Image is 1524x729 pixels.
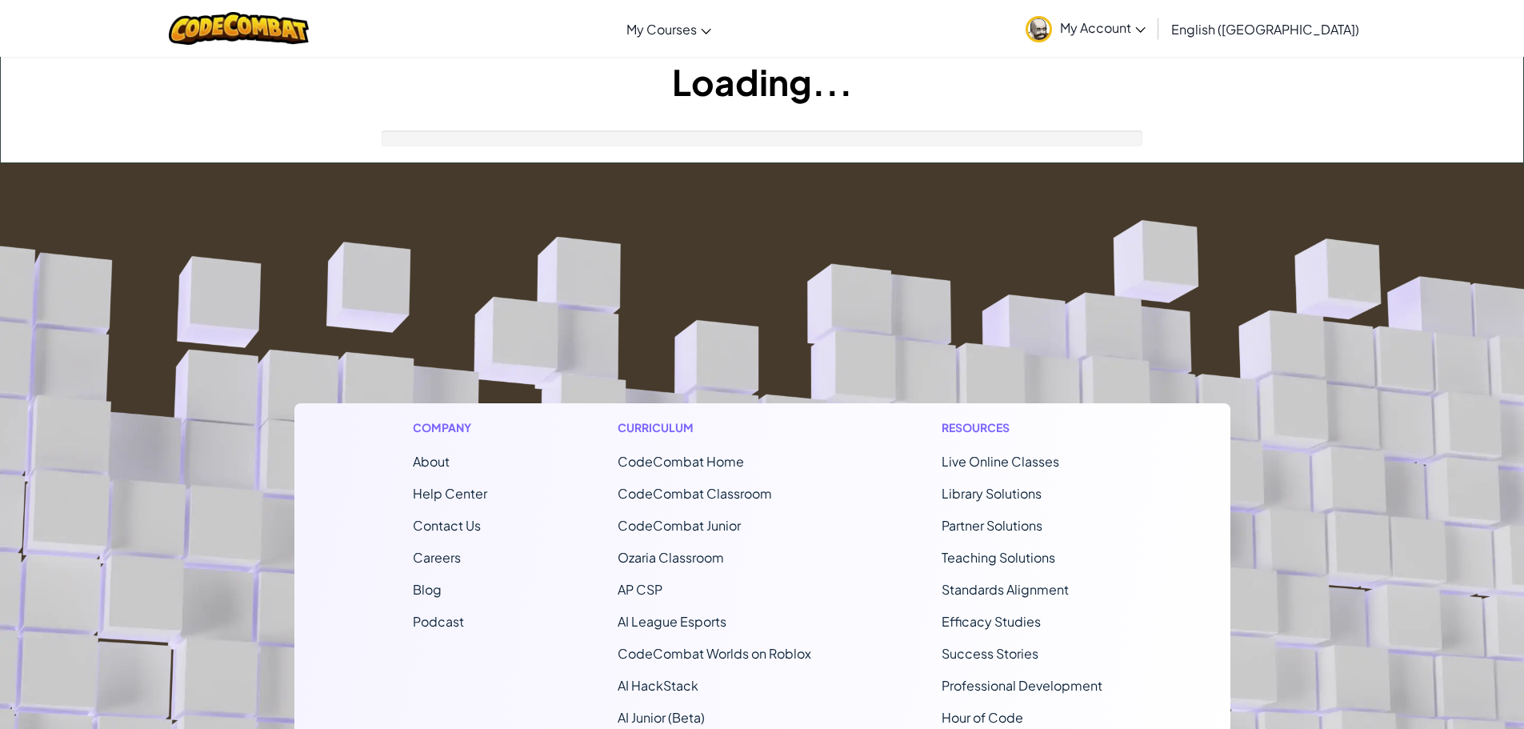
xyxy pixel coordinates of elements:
[169,12,309,45] img: CodeCombat logo
[413,517,481,534] span: Contact Us
[413,549,461,566] a: Careers
[413,581,442,598] a: Blog
[942,677,1102,694] a: Professional Development
[1163,7,1367,50] a: English ([GEOGRAPHIC_DATA])
[618,485,772,502] a: CodeCombat Classroom
[942,453,1059,470] a: Live Online Classes
[942,613,1041,630] a: Efficacy Studies
[413,419,487,436] h1: Company
[1018,3,1154,54] a: My Account
[942,419,1112,436] h1: Resources
[1,57,1523,106] h1: Loading...
[618,581,662,598] a: AP CSP
[618,645,811,662] a: CodeCombat Worlds on Roblox
[618,517,741,534] a: CodeCombat Junior
[942,709,1023,726] a: Hour of Code
[413,453,450,470] a: About
[618,419,811,436] h1: Curriculum
[942,645,1038,662] a: Success Stories
[413,613,464,630] a: Podcast
[413,485,487,502] a: Help Center
[942,581,1069,598] a: Standards Alignment
[618,677,698,694] a: AI HackStack
[1060,19,1146,36] span: My Account
[618,613,726,630] a: AI League Esports
[618,709,705,726] a: AI Junior (Beta)
[942,517,1042,534] a: Partner Solutions
[618,453,744,470] span: CodeCombat Home
[618,549,724,566] a: Ozaria Classroom
[1171,21,1359,38] span: English ([GEOGRAPHIC_DATA])
[626,21,697,38] span: My Courses
[618,7,719,50] a: My Courses
[1026,16,1052,42] img: avatar
[942,485,1042,502] a: Library Solutions
[942,549,1055,566] a: Teaching Solutions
